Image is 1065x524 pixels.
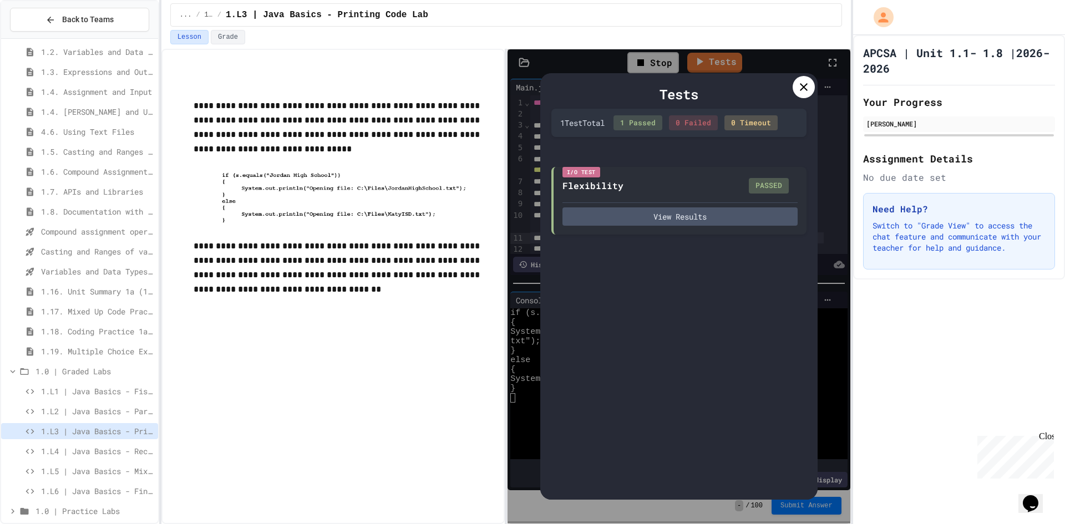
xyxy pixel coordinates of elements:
[749,178,789,194] div: PASSED
[41,66,154,78] span: 1.3. Expressions and Output [New]
[863,45,1055,76] h1: APCSA | Unit 1.1- 1.8 |2026-2026
[62,14,114,26] span: Back to Teams
[41,86,154,98] span: 1.4. Assignment and Input
[41,126,154,138] span: 4.6. Using Text Files
[973,431,1054,479] iframe: chat widget
[551,84,807,104] div: Tests
[41,445,154,457] span: 1.L4 | Java Basics - Rectangle Lab
[41,46,154,58] span: 1.2. Variables and Data Types
[41,405,154,417] span: 1.L2 | Java Basics - Paragraphs Lab
[41,465,154,477] span: 1.L5 | Java Basics - Mixed Number Lab
[35,505,154,517] span: 1.0 | Practice Labs
[863,94,1055,110] h2: Your Progress
[1018,480,1054,513] iframe: chat widget
[562,167,600,177] div: I/O Test
[205,11,213,19] span: 1.0 | Graded Labs
[41,385,154,397] span: 1.L1 | Java Basics - Fish Lab
[41,246,154,257] span: Casting and Ranges of variables - Quiz
[560,117,605,129] div: 1 Test Total
[41,186,154,197] span: 1.7. APIs and Libraries
[863,171,1055,184] div: No due date set
[41,166,154,177] span: 1.6. Compound Assignment Operators
[862,4,896,30] div: My Account
[196,11,200,19] span: /
[217,11,221,19] span: /
[863,151,1055,166] h2: Assignment Details
[41,106,154,118] span: 1.4. [PERSON_NAME] and User Input
[35,365,154,377] span: 1.0 | Graded Labs
[41,306,154,317] span: 1.17. Mixed Up Code Practice 1.1-1.6
[41,226,154,237] span: Compound assignment operators - Quiz
[41,206,154,217] span: 1.8. Documentation with Comments and Preconditions
[562,179,623,192] div: Flexibility
[41,146,154,157] span: 1.5. Casting and Ranges of Values
[41,266,154,277] span: Variables and Data Types - Quiz
[724,115,778,131] div: 0 Timeout
[873,202,1046,216] h3: Need Help?
[613,115,662,131] div: 1 Passed
[180,11,192,19] span: ...
[41,325,154,337] span: 1.18. Coding Practice 1a (1.1-1.6)
[41,286,154,297] span: 1.16. Unit Summary 1a (1.1-1.6)
[170,30,209,44] button: Lesson
[41,345,154,357] span: 1.19. Multiple Choice Exercises for Unit 1a (1.1-1.6)
[226,8,428,22] span: 1.L3 | Java Basics - Printing Code Lab
[211,30,245,44] button: Grade
[873,220,1046,253] p: Switch to "Grade View" to access the chat feature and communicate with your teacher for help and ...
[669,115,718,131] div: 0 Failed
[866,119,1052,129] div: [PERSON_NAME]
[4,4,77,70] div: Chat with us now!Close
[41,485,154,497] span: 1.L6 | Java Basics - Final Calculator Lab
[10,8,149,32] button: Back to Teams
[41,425,154,437] span: 1.L3 | Java Basics - Printing Code Lab
[562,207,798,226] button: View Results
